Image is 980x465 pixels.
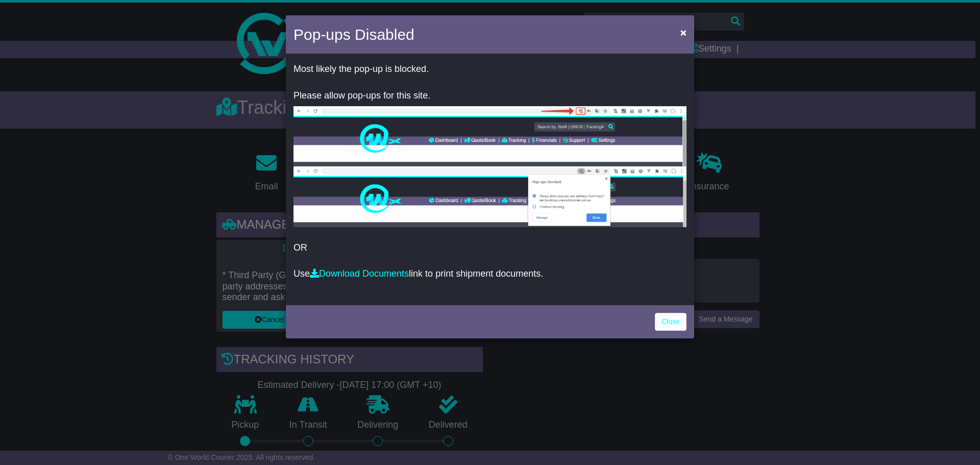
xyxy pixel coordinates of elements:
div: OR [286,56,694,303]
h4: Pop-ups Disabled [293,23,414,46]
img: allow-popup-1.png [293,106,687,166]
p: Please allow pop-ups for this site. [293,90,687,102]
img: allow-popup-2.png [293,166,687,227]
p: Use link to print shipment documents. [293,268,687,280]
a: Close [655,313,687,331]
p: Most likely the pop-up is blocked. [293,64,687,75]
button: Close [675,22,692,43]
a: Download Documents [310,268,409,279]
span: × [680,27,687,38]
